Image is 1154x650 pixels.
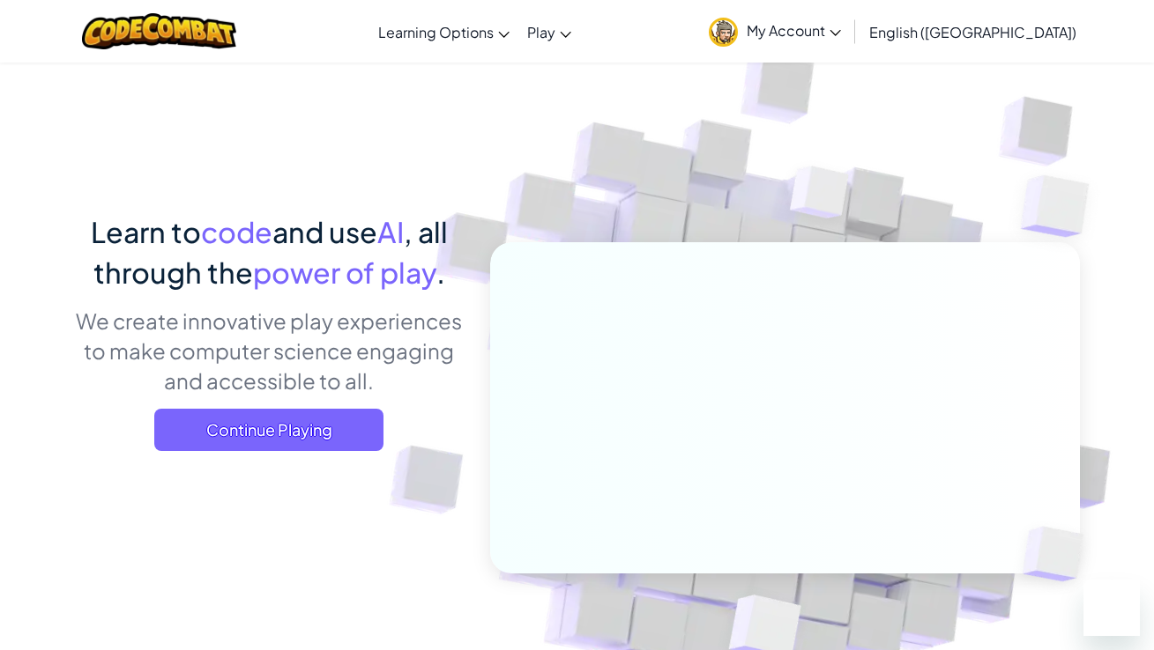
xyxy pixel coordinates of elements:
[986,132,1138,281] img: Overlap cubes
[91,214,201,249] span: Learn to
[1083,580,1140,636] iframe: Button to launch messaging window
[860,8,1085,55] a: English ([GEOGRAPHIC_DATA])
[436,255,445,290] span: .
[272,214,377,249] span: and use
[253,255,436,290] span: power of play
[869,23,1076,41] span: English ([GEOGRAPHIC_DATA])
[82,13,236,49] img: CodeCombat logo
[154,409,383,451] a: Continue Playing
[747,21,841,40] span: My Account
[75,306,464,395] p: We create innovative play experiences to make computer science engaging and accessible to all.
[369,8,518,55] a: Learning Options
[756,131,883,262] img: Overlap cubes
[527,23,555,41] span: Play
[709,18,738,47] img: avatar
[700,4,850,59] a: My Account
[378,23,494,41] span: Learning Options
[201,214,272,249] span: code
[518,8,580,55] a: Play
[377,214,404,249] span: AI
